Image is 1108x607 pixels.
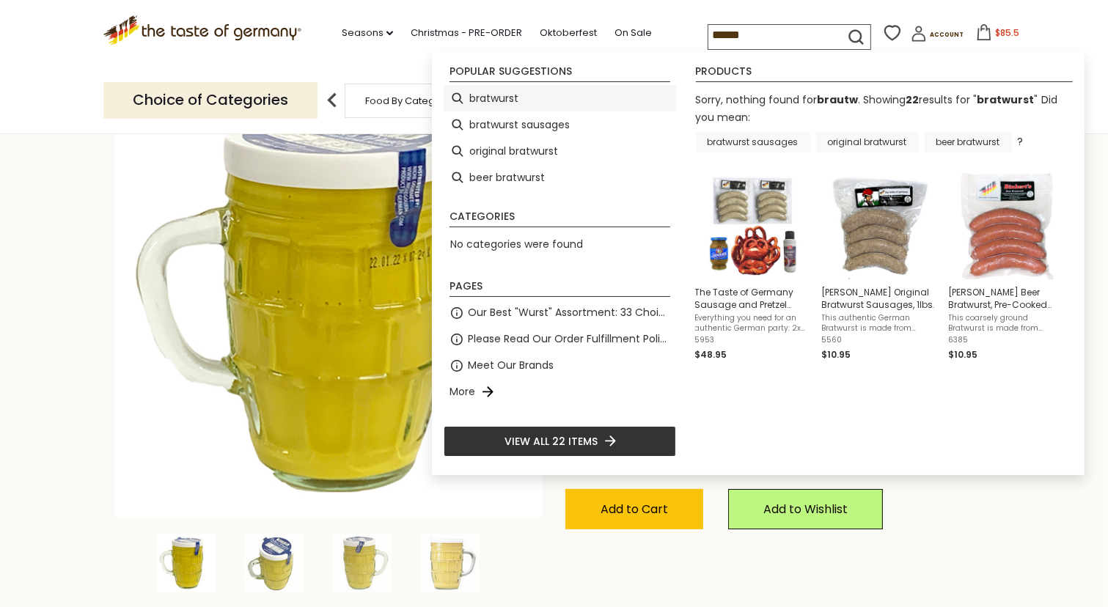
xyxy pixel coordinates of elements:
[822,335,937,345] span: 5560
[114,88,543,517] img: Erika's Medium Hot (Mild) Mustard in Glass Stein Jar 8.7 oz.
[444,164,676,191] li: beer bratwurst
[444,326,676,353] li: Please Read Our Order Fulfillment Policies
[601,501,668,518] span: Add to Cart
[949,335,1064,345] span: 6385
[468,304,670,321] a: Our Best "Wurst" Assortment: 33 Choices For The Grillabend
[977,92,1035,107] a: bratwurst
[822,313,937,334] span: This authentic German Bratwurst is made from hormone-free, locally-sourced mix of pork and beef, ...
[505,433,598,449] span: View all 22 items
[342,25,393,41] a: Seasons
[696,132,810,152] a: bratwurst sausages
[949,286,1064,311] span: [PERSON_NAME] Beer Bratwurst, Pre-Cooked 1lbs.
[822,286,937,311] span: [PERSON_NAME] Original Bratwurst Sausages, 1lbs.
[450,66,670,82] li: Popular suggestions
[949,313,1064,334] span: This coarsely ground Bratwurst is made from hormone-free, locally-sourced mix of pork and beef, p...
[818,92,859,107] b: brautw
[930,31,964,39] span: Account
[949,173,1064,362] a: [PERSON_NAME] Beer Bratwurst, Pre-Cooked 1lbs.This coarsely ground Bratwurst is made from hormone...
[949,348,978,361] span: $10.95
[695,173,810,362] a: The Taste of Germany Sausage and Pretzel Meal KitEverything you need for an authentic German part...
[432,52,1085,474] div: Instant Search Results
[995,26,1019,39] span: $85.5
[816,167,943,368] li: Binkert’s Original Bratwurst Sausages, 1lbs.
[444,353,676,379] li: Meet Our Brands
[696,66,1073,82] li: Products
[468,357,554,374] a: Meet Our Brands
[333,534,392,592] img: Erika's Medium Hot (Mild) Mustard in Glass Stein Jar 8.7 oz.
[864,92,1038,107] span: Showing results for " "
[695,348,727,361] span: $48.95
[318,86,347,115] img: previous arrow
[695,286,810,311] span: The Taste of Germany Sausage and Pretzel Meal Kit
[450,237,583,251] span: No categories were found
[444,426,676,457] li: View all 22 items
[444,138,676,164] li: original bratwurst
[444,85,676,111] li: bratwurst
[911,26,964,47] a: Account
[816,132,919,152] a: original bratwurst
[444,300,676,326] li: Our Best "Wurst" Assortment: 33 Choices For The Grillabend
[696,92,1058,149] div: Did you mean: ?
[695,313,810,334] span: Everything you need for an authentic German party: 2x packs (a total of 8 -10 sausages) of The Ta...
[444,111,676,138] li: bratwurst sausages
[468,331,670,347] a: Please Read Our Order Fulfillment Policies
[245,534,304,592] img: Erika's Medium Hot (Mild) Mustard in Glass Stein Jar 8.7 oz.
[822,173,937,362] a: [PERSON_NAME] Original Bratwurst Sausages, 1lbs.This authentic German Bratwurst is made from horm...
[822,348,851,361] span: $10.95
[565,489,703,529] button: Add to Cart
[695,335,810,345] span: 5953
[450,281,670,297] li: Pages
[966,24,1029,46] button: $85.5
[943,167,1070,368] li: Binkert's Beer Bratwurst, Pre-Cooked 1lbs.
[689,167,816,368] li: The Taste of Germany Sausage and Pretzel Meal Kit
[540,25,597,41] a: Oktoberfest
[365,95,450,106] a: Food By Category
[411,25,522,41] a: Christmas - PRE-ORDER
[421,534,480,592] img: Erika's Medium Hot (Mild) Mustard in Glass Stein Jar 8.7 oz.
[728,489,883,529] a: Add to Wishlist
[925,132,1012,152] a: beer bratwurst
[444,379,676,405] li: More
[696,92,861,107] span: Sorry, nothing found for .
[906,92,920,107] b: 22
[157,534,216,592] img: Erika's Medium Hot (Mild) Mustard in Glass Stein Jar 8.7 oz.
[450,211,670,227] li: Categories
[103,82,318,118] p: Choice of Categories
[614,25,652,41] a: On Sale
